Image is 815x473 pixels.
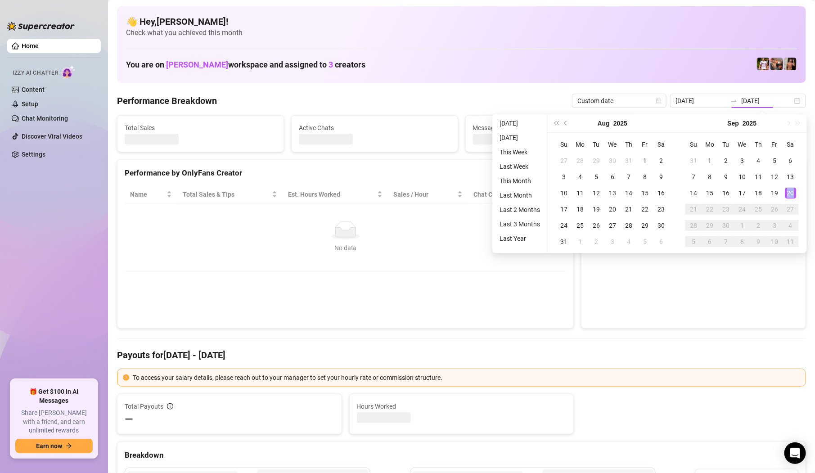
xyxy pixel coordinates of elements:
[13,69,58,77] span: Izzy AI Chatter
[22,133,82,140] a: Discover Viral Videos
[784,442,806,464] div: Open Intercom Messenger
[577,94,661,108] span: Custom date
[329,60,333,69] span: 3
[125,167,566,179] div: Performance by OnlyFans Creator
[15,387,93,405] span: 🎁 Get $100 in AI Messages
[757,58,770,70] img: Hector
[62,65,76,78] img: AI Chatter
[730,97,738,104] span: to
[22,115,68,122] a: Chat Monitoring
[589,167,798,179] div: Sales by OnlyFans Creator
[22,42,39,50] a: Home
[288,189,376,199] div: Est. Hours Worked
[468,186,566,203] th: Chat Conversion
[473,189,554,199] span: Chat Conversion
[133,373,800,383] div: To access your salary details, please reach out to your manager to set your hourly rate or commis...
[183,189,270,199] span: Total Sales & Tips
[167,403,173,410] span: info-circle
[125,412,133,427] span: —
[770,58,783,70] img: Osvaldo
[134,243,557,253] div: No data
[125,401,163,411] span: Total Payouts
[15,439,93,453] button: Earn nowarrow-right
[730,97,738,104] span: swap-right
[36,442,62,450] span: Earn now
[473,123,625,133] span: Messages Sent
[15,409,93,435] span: Share [PERSON_NAME] with a friend, and earn unlimited rewards
[117,95,217,107] h4: Performance Breakdown
[299,123,450,133] span: Active Chats
[117,349,806,361] h4: Payouts for [DATE] - [DATE]
[123,374,129,381] span: exclamation-circle
[126,60,365,70] h1: You are on workspace and assigned to creators
[22,86,45,93] a: Content
[784,58,797,70] img: Zach
[393,189,455,199] span: Sales / Hour
[675,96,727,106] input: Start date
[388,186,468,203] th: Sales / Hour
[126,15,797,28] h4: 👋 Hey, [PERSON_NAME] !
[126,28,797,38] span: Check what you achieved this month
[22,100,38,108] a: Setup
[166,60,228,69] span: [PERSON_NAME]
[125,449,798,461] div: Breakdown
[66,443,72,449] span: arrow-right
[125,186,177,203] th: Name
[22,151,45,158] a: Settings
[656,98,662,104] span: calendar
[177,186,282,203] th: Total Sales & Tips
[130,189,165,199] span: Name
[741,96,792,106] input: End date
[125,123,276,133] span: Total Sales
[357,401,567,411] span: Hours Worked
[7,22,75,31] img: logo-BBDzfeDw.svg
